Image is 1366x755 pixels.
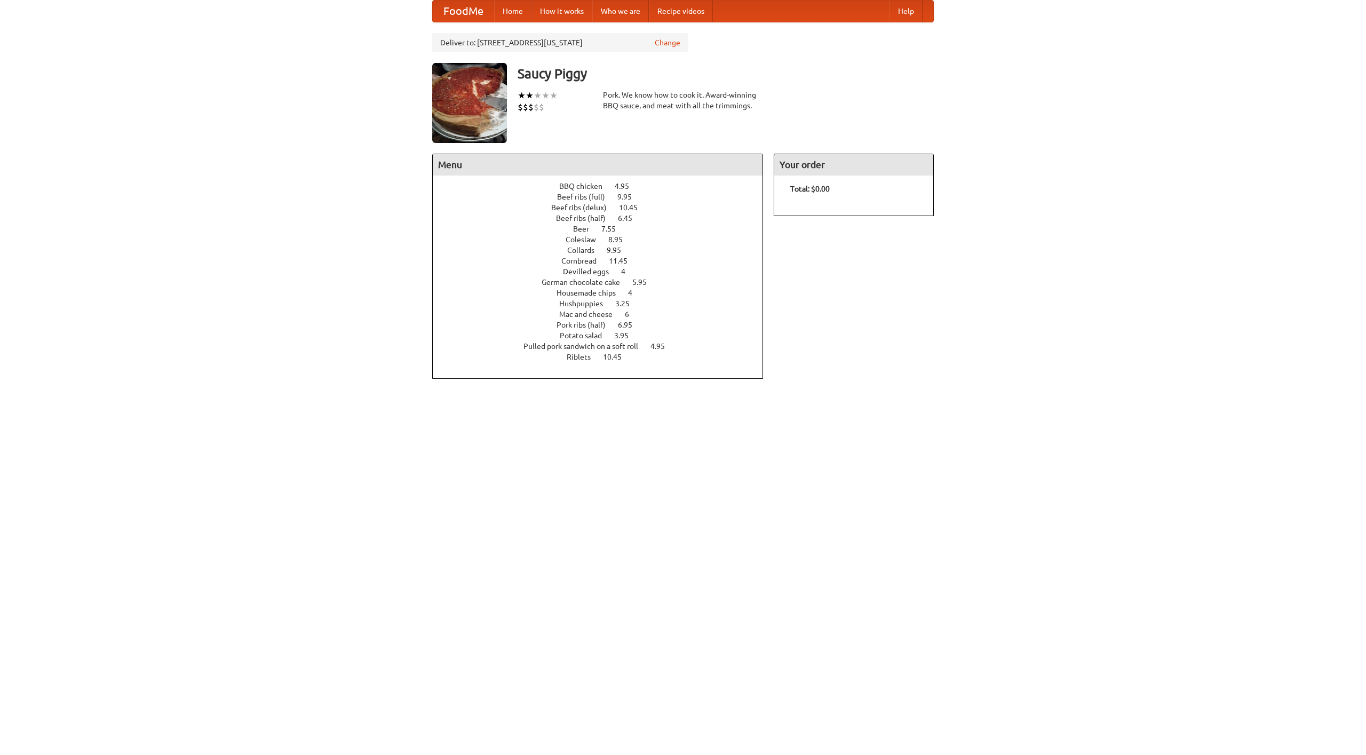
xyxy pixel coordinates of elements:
span: Pulled pork sandwich on a soft roll [523,342,649,351]
a: Change [655,37,680,48]
a: German chocolate cake 5.95 [542,278,666,287]
span: 8.95 [608,235,633,244]
li: ★ [550,90,558,101]
li: $ [534,101,539,113]
a: Riblets 10.45 [567,353,641,361]
span: 4 [621,267,636,276]
a: Mac and cheese 6 [559,310,649,319]
span: Hushpuppies [559,299,614,308]
a: Beef ribs (half) 6.45 [556,214,652,222]
a: Devilled eggs 4 [563,267,645,276]
a: Beef ribs (delux) 10.45 [551,203,657,212]
div: Pork. We know how to cook it. Award-winning BBQ sauce, and meat with all the trimmings. [603,90,763,111]
span: 7.55 [601,225,626,233]
a: Coleslaw 8.95 [566,235,642,244]
span: Beef ribs (delux) [551,203,617,212]
a: Cornbread 11.45 [561,257,647,265]
li: ★ [534,90,542,101]
h3: Saucy Piggy [518,63,934,84]
span: 3.25 [615,299,640,308]
span: 6.45 [618,214,643,222]
span: Riblets [567,353,601,361]
a: Collards 9.95 [567,246,641,255]
span: Pork ribs (half) [557,321,616,329]
a: Home [494,1,531,22]
span: Cornbread [561,257,607,265]
a: BBQ chicken 4.95 [559,182,649,190]
span: 9.95 [617,193,642,201]
span: German chocolate cake [542,278,631,287]
a: Potato salad 3.95 [560,331,648,340]
a: Who we are [592,1,649,22]
span: 6 [625,310,640,319]
span: Beef ribs (half) [556,214,616,222]
h4: Menu [433,154,763,176]
b: Total: $0.00 [790,185,830,193]
h4: Your order [774,154,933,176]
a: Recipe videos [649,1,713,22]
li: ★ [542,90,550,101]
li: $ [523,101,528,113]
span: Collards [567,246,605,255]
span: 4.95 [650,342,676,351]
a: Housemade chips 4 [557,289,652,297]
span: 9.95 [607,246,632,255]
a: Beer 7.55 [573,225,636,233]
span: 4.95 [615,182,640,190]
span: 6.95 [618,321,643,329]
a: Pork ribs (half) 6.95 [557,321,652,329]
a: Hushpuppies 3.25 [559,299,649,308]
a: How it works [531,1,592,22]
a: Help [890,1,923,22]
li: ★ [526,90,534,101]
a: Pulled pork sandwich on a soft roll 4.95 [523,342,685,351]
span: BBQ chicken [559,182,613,190]
a: FoodMe [433,1,494,22]
span: 4 [628,289,643,297]
span: 10.45 [603,353,632,361]
span: Potato salad [560,331,613,340]
li: $ [528,101,534,113]
li: $ [539,101,544,113]
div: Deliver to: [STREET_ADDRESS][US_STATE] [432,33,688,52]
span: Housemade chips [557,289,626,297]
span: 10.45 [619,203,648,212]
span: 5.95 [632,278,657,287]
span: Coleslaw [566,235,607,244]
li: $ [518,101,523,113]
span: Devilled eggs [563,267,620,276]
span: 3.95 [614,331,639,340]
li: ★ [518,90,526,101]
span: Beer [573,225,600,233]
span: 11.45 [609,257,638,265]
a: Beef ribs (full) 9.95 [557,193,652,201]
span: Mac and cheese [559,310,623,319]
img: angular.jpg [432,63,507,143]
span: Beef ribs (full) [557,193,616,201]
